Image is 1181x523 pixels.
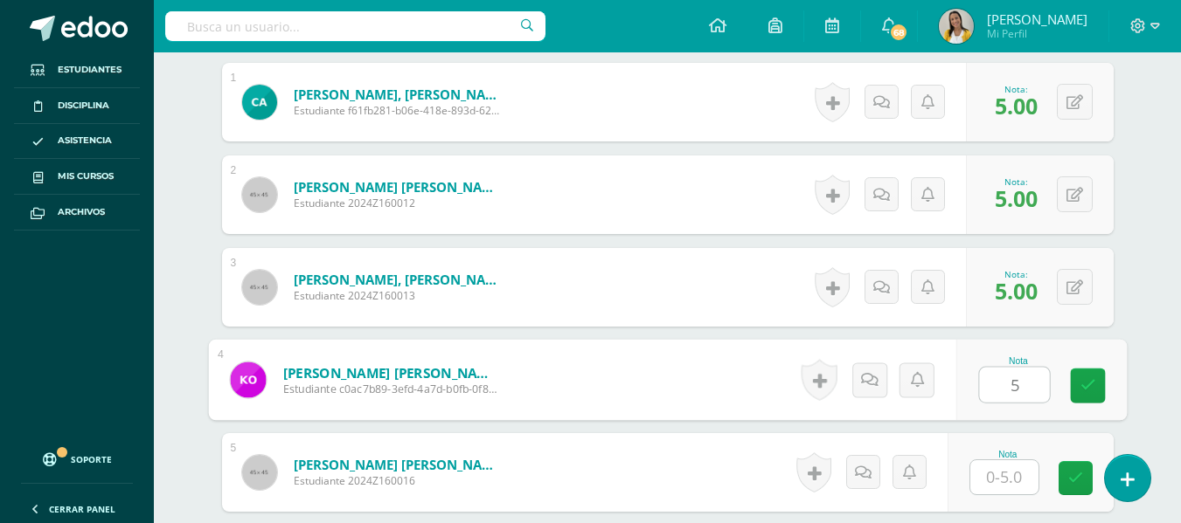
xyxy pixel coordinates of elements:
[282,382,498,397] span: Estudiante c0ac7b89-3efd-4a7d-b0fb-0f86472ce543
[14,195,140,231] a: Archivos
[71,453,112,465] span: Soporte
[294,288,504,303] span: Estudiante 2024Z160013
[294,473,504,488] span: Estudiante 2024Z160016
[21,436,133,478] a: Soporte
[58,99,109,113] span: Disciplina
[294,271,504,288] a: [PERSON_NAME], [PERSON_NAME]
[49,503,115,515] span: Cerrar panel
[242,455,277,490] img: 45x45
[294,196,504,210] span: Estudiante 2024Z160012
[242,85,277,120] img: 9ea3c75ee51d67c7c9aad9f12997c585.png
[294,103,504,118] span: Estudiante f61fb281-b06e-418e-893d-6279ee5db9c3
[242,177,277,212] img: 45x45
[970,460,1039,494] input: 0-5.0
[889,23,908,42] span: 68
[995,183,1038,213] span: 5.00
[294,178,504,196] a: [PERSON_NAME] [PERSON_NAME]
[995,268,1038,280] div: Nota:
[995,175,1038,188] div: Nota:
[978,356,1058,366] div: Nota
[969,450,1046,459] div: Nota
[58,169,114,183] span: Mis cursos
[14,159,140,195] a: Mis cursos
[14,124,140,160] a: Asistencia
[995,91,1038,120] span: 5.00
[58,63,122,77] span: Estudiantes
[58,205,105,219] span: Archivos
[58,134,112,148] span: Asistencia
[995,83,1038,95] div: Nota:
[165,11,545,41] input: Busca un usuario...
[14,88,140,124] a: Disciplina
[14,52,140,88] a: Estudiantes
[242,270,277,305] img: 45x45
[979,368,1049,403] input: 0-5.0
[282,363,498,382] a: [PERSON_NAME] [PERSON_NAME]
[294,86,504,103] a: [PERSON_NAME], [PERSON_NAME]
[987,10,1087,28] span: [PERSON_NAME]
[294,456,504,473] a: [PERSON_NAME] [PERSON_NAME]
[939,9,974,44] img: 563ad3b7d45938e0b316de2a6020a612.png
[230,361,266,397] img: a2d9f42101d5312655e47722918d210a.png
[987,26,1087,41] span: Mi Perfil
[995,276,1038,306] span: 5.00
